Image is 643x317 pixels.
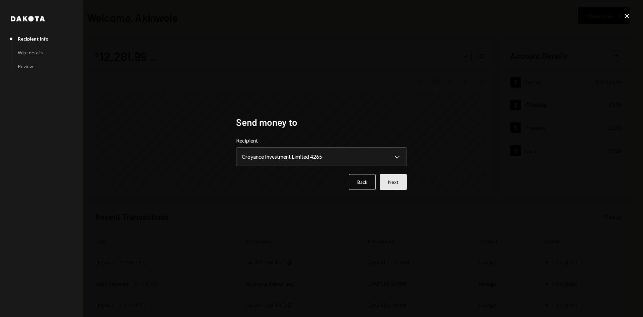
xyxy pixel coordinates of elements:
[236,116,407,129] h2: Send money to
[18,36,49,42] div: Recipient info
[380,174,407,190] button: Next
[18,50,43,55] div: Wire details
[236,147,407,166] button: Recipient
[349,174,376,190] button: Back
[236,137,407,145] label: Recipient
[18,63,33,69] div: Review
